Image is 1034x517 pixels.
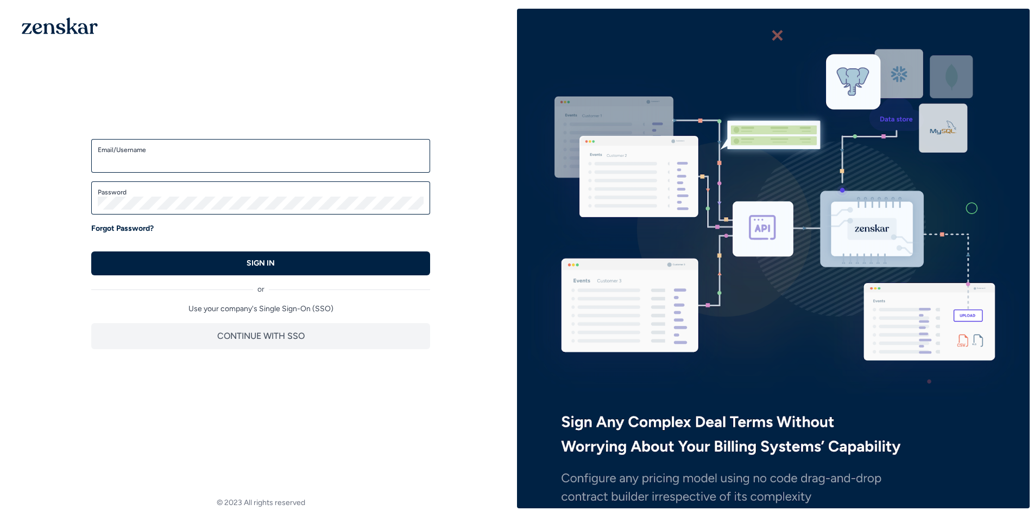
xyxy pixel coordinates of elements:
[247,258,275,269] p: SIGN IN
[91,275,430,295] div: or
[91,304,430,314] p: Use your company's Single Sign-On (SSO)
[91,251,430,275] button: SIGN IN
[98,146,424,154] label: Email/Username
[22,17,98,34] img: 1OGAJ2xQqyY4LXKgY66KYq0eOWRCkrZdAb3gUhuVAqdWPZE9SRJmCz+oDMSn4zDLXe31Ii730ItAGKgCKgCCgCikA4Av8PJUP...
[91,223,154,234] a: Forgot Password?
[98,188,424,197] label: Password
[91,323,430,349] button: CONTINUE WITH SSO
[4,497,517,508] footer: © 2023 All rights reserved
